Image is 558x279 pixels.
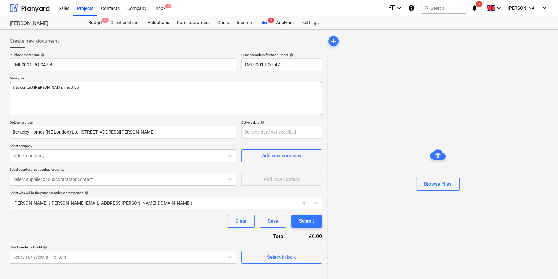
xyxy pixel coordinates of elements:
div: Browse Files [424,180,452,188]
button: Save [260,215,286,228]
span: help [83,191,89,195]
div: [PERSON_NAME] [10,20,77,27]
input: Document name [10,58,236,71]
a: Budget9+ [84,16,107,29]
div: Clear [235,217,246,225]
span: search [424,5,429,11]
i: keyboard_arrow_down [395,4,403,12]
div: Budget [84,16,107,29]
input: Delivery address [10,126,236,139]
textarea: Site contact [PERSON_NAME] must be [10,82,322,115]
p: Description [10,76,322,82]
div: Purchase order reference number [241,53,322,57]
div: Delivery date [241,120,322,125]
p: Delivery address [10,120,236,126]
button: Add new company [241,149,322,162]
span: help [288,53,293,57]
div: £0.00 [295,233,322,240]
a: Valuations [144,16,173,29]
div: Select line-items to add [10,245,236,249]
button: Browse Files [416,178,460,191]
button: Select in bulk [241,251,322,264]
div: Select who will be the purchase order contact person [10,191,322,195]
span: [PERSON_NAME] [508,5,540,11]
a: Analytics [272,16,298,29]
div: Save [268,217,278,225]
a: Files3 [255,16,272,29]
div: Add new company [262,152,301,160]
input: Reference number [241,58,322,71]
i: notifications [471,4,478,12]
span: help [40,53,45,57]
span: help [259,120,264,124]
a: Settings [298,16,322,29]
button: Clear [227,215,255,228]
span: 3 [268,18,274,23]
i: keyboard_arrow_down [495,4,503,12]
div: Total [238,233,295,240]
div: Submit [299,217,314,225]
p: Select supplier or subcontractor contact [10,167,236,173]
p: Select company [10,144,236,149]
span: help [42,245,47,249]
div: Purchase order name [10,53,236,57]
a: Costs [214,16,233,29]
span: 9+ [102,18,109,23]
i: Knowledge base [408,4,415,12]
span: add [330,37,337,45]
a: Purchase orders [173,16,214,29]
div: Files [255,16,272,29]
i: format_size [388,4,395,12]
div: Select in bulk [267,253,296,261]
span: 1 [165,4,171,8]
i: keyboard_arrow_down [541,4,548,12]
span: 1 [476,1,482,7]
button: Submit [291,215,322,228]
a: Client contract [107,16,144,29]
input: Delivery date not specified [241,126,322,139]
iframe: Chat Widget [526,248,558,279]
button: Search [421,3,466,14]
span: Create new document [10,37,59,45]
a: Income [233,16,255,29]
